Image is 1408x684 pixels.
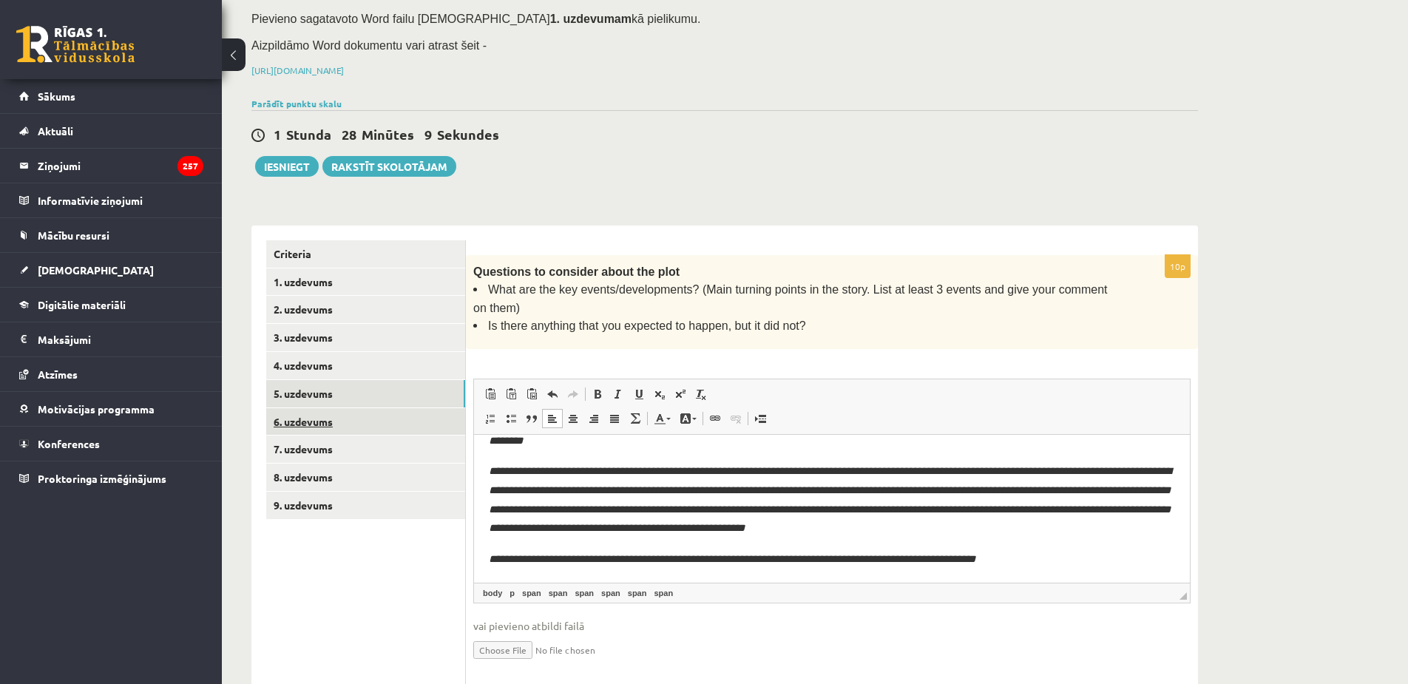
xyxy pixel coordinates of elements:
[649,385,670,404] a: Subscript
[342,126,356,143] span: 28
[521,409,542,428] a: Block Quote
[542,385,563,404] a: Undo (Ctrl+Z)
[266,324,465,351] a: 3. uzdevums
[38,368,78,381] span: Atzīmes
[507,586,518,600] a: p element
[651,586,676,600] a: span element
[437,126,499,143] span: Sekundes
[563,385,583,404] a: Redo (Ctrl+Y)
[19,322,203,356] a: Maksājumi
[519,586,544,600] a: span element
[572,586,597,600] a: span element
[266,352,465,379] a: 4. uzdevums
[501,409,521,428] a: Insert/Remove Bulleted List
[691,385,711,404] a: Remove Format
[19,149,203,183] a: Ziņojumi257
[583,409,604,428] a: Align Right
[38,89,75,103] span: Sākums
[1165,254,1191,278] p: 10p
[19,427,203,461] a: Konferences
[251,39,487,52] span: Aizpildāmo Word dokumentu vari atrast šeit -
[649,409,675,428] a: Text Color
[286,126,331,143] span: Stunda
[266,268,465,296] a: 1. uzdevums
[19,288,203,322] a: Digitālie materiāli
[542,409,563,428] a: Align Left
[480,586,505,600] a: body element
[38,263,154,277] span: [DEMOGRAPHIC_DATA]
[19,392,203,426] a: Motivācijas programma
[480,409,501,428] a: Insert/Remove Numbered List
[1179,592,1187,600] span: Resize
[675,409,701,428] a: Background Color
[546,586,571,600] a: span element
[19,183,203,217] a: Informatīvie ziņojumi
[38,124,73,138] span: Aktuāli
[274,126,281,143] span: 1
[488,319,806,332] span: Is there anything that you expected to happen, but it did not?
[38,437,100,450] span: Konferences
[587,385,608,404] a: Bold (Ctrl+B)
[725,409,746,428] a: Unlink
[604,409,625,428] a: Justify
[266,436,465,463] a: 7. uzdevums
[38,149,203,183] legend: Ziņojumi
[670,385,691,404] a: Superscript
[16,26,135,63] a: Rīgas 1. Tālmācības vidusskola
[177,156,203,176] i: 257
[501,385,521,404] a: Paste as plain text (Ctrl+Shift+V)
[598,586,623,600] a: span element
[266,240,465,268] a: Criteria
[705,409,725,428] a: Link (Ctrl+K)
[19,79,203,113] a: Sākums
[38,472,166,485] span: Proktoringa izmēģinājums
[255,156,319,177] button: Iesniegt
[424,126,432,143] span: 9
[563,409,583,428] a: Center
[251,13,700,25] span: Pievieno sagatavoto Word failu [DEMOGRAPHIC_DATA] kā pielikumu.
[625,586,650,600] a: span element
[251,98,342,109] a: Parādīt punktu skalu
[266,464,465,491] a: 8. uzdevums
[19,357,203,391] a: Atzīmes
[266,408,465,436] a: 6. uzdevums
[750,409,771,428] a: Insert Page Break for Printing
[38,322,203,356] legend: Maksājumi
[473,265,680,278] span: Questions to consider about the plot
[38,183,203,217] legend: Informatīvie ziņojumi
[266,296,465,323] a: 2. uzdevums
[19,461,203,495] a: Proktoringa izmēģinājums
[266,380,465,407] a: 5. uzdevums
[473,618,1191,634] span: vai pievieno atbildi failā
[19,114,203,148] a: Aktuāli
[266,492,465,519] a: 9. uzdevums
[521,385,542,404] a: Paste from Word
[473,283,1107,314] span: What are the key events/developments? (Main turning points in the story. List at least 3 events a...
[38,402,155,416] span: Motivācijas programma
[362,126,414,143] span: Minūtes
[38,228,109,242] span: Mācību resursi
[38,298,126,311] span: Digitālie materiāli
[480,385,501,404] a: Paste (Ctrl+V)
[322,156,456,177] a: Rakstīt skolotājam
[251,64,344,76] a: [URL][DOMAIN_NAME]
[19,218,203,252] a: Mācību resursi
[629,385,649,404] a: Underline (Ctrl+U)
[474,435,1190,583] iframe: Editor, wiswyg-editor-user-answer-47433782978080
[625,409,646,428] a: Math
[550,13,632,25] strong: 1. uzdevumam
[608,385,629,404] a: Italic (Ctrl+I)
[19,253,203,287] a: [DEMOGRAPHIC_DATA]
